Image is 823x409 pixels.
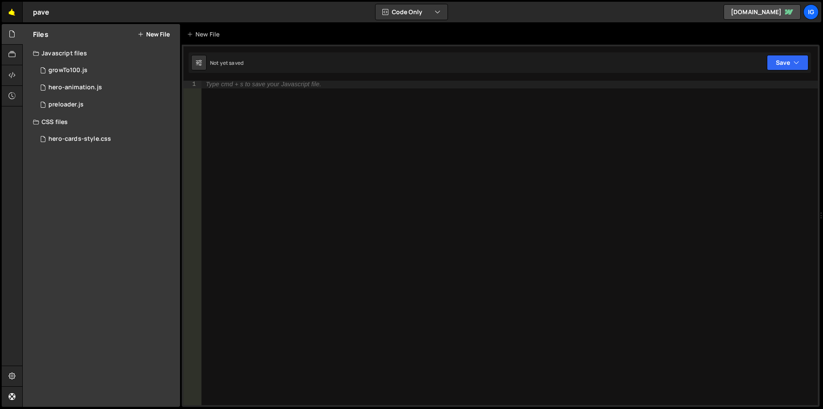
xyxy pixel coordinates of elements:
div: 1 [183,81,201,88]
div: 16663/45660.js [33,96,180,113]
div: Javascript files [23,45,180,62]
div: hero-animation.js [48,84,102,91]
button: Code Only [375,4,448,20]
div: hero-cards-style.css [48,135,111,143]
div: 16663/45533.js [33,62,180,79]
a: ig [803,4,819,20]
a: [DOMAIN_NAME] [724,4,801,20]
button: New File [138,31,170,38]
div: CSS files [23,113,180,130]
div: growTo100.js [48,67,87,74]
div: New File [187,30,223,39]
a: 🤙 [2,2,23,22]
div: Not yet saved [210,59,243,67]
div: pave [33,7,50,17]
div: preloader.js [48,101,84,109]
div: 16663/45452.css [33,130,180,148]
button: Save [767,55,808,70]
div: 16663/45449.js [33,79,180,96]
div: Type cmd + s to save your Javascript file. [206,81,321,88]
